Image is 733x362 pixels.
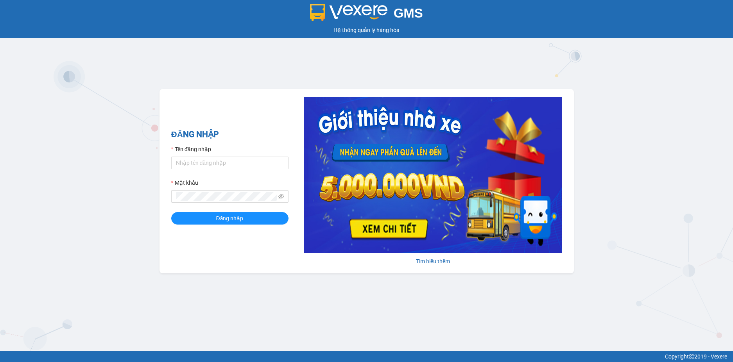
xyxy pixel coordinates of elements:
span: eye-invisible [278,194,284,199]
div: Hệ thống quản lý hàng hóa [2,26,731,34]
span: Đăng nhập [216,214,244,223]
span: copyright [689,354,694,359]
span: GMS [394,6,423,20]
input: Mật khẩu [176,192,277,201]
div: Copyright 2019 - Vexere [6,352,727,361]
input: Tên đăng nhập [171,157,289,169]
a: GMS [310,12,423,18]
h2: ĐĂNG NHẬP [171,128,289,141]
button: Đăng nhập [171,212,289,225]
label: Tên đăng nhập [171,145,211,153]
img: logo 2 [310,4,387,21]
div: Tìm hiểu thêm [304,257,562,266]
label: Mật khẩu [171,178,198,187]
img: banner-0 [304,97,562,253]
